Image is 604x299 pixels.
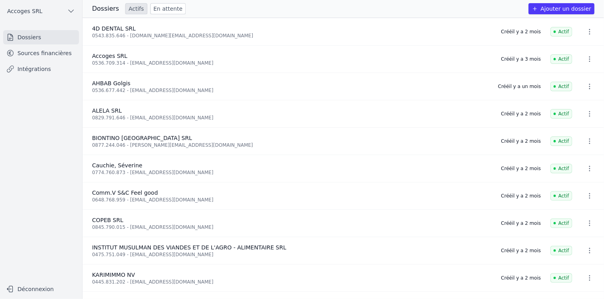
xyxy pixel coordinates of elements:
a: En attente [150,3,186,14]
span: Actif [550,82,572,91]
span: Accoges SRL [7,7,42,15]
a: Actifs [125,3,147,14]
span: Actif [550,273,572,283]
span: Actif [550,27,572,36]
div: 0774.760.873 - [EMAIL_ADDRESS][DOMAIN_NAME] [92,169,492,176]
div: 0829.791.646 - [EMAIL_ADDRESS][DOMAIN_NAME] [92,115,492,121]
div: Créé il y a 2 mois [501,111,541,117]
span: 4D DENTAL SRL [92,25,136,32]
h3: Dossiers [92,4,119,13]
div: Créé il y a 2 mois [501,220,541,226]
span: Actif [550,164,572,173]
button: Ajouter un dossier [529,3,594,14]
div: Créé il y a 2 mois [501,247,541,254]
div: Créé il y a 3 mois [501,56,541,62]
span: KARIMIMMO NV [92,272,135,278]
span: AHBAB Golgis [92,80,131,86]
div: 0445.831.202 - [EMAIL_ADDRESS][DOMAIN_NAME] [92,279,492,285]
div: 0536.709.314 - [EMAIL_ADDRESS][DOMAIN_NAME] [92,60,492,66]
div: Créé il y a 2 mois [501,165,541,172]
span: Actif [550,246,572,255]
span: Actif [550,109,572,119]
button: Accoges SRL [3,5,79,17]
span: Cauchie, Séverine [92,162,142,169]
div: 0877.244.046 - [PERSON_NAME][EMAIL_ADDRESS][DOMAIN_NAME] [92,142,492,148]
span: Actif [550,54,572,64]
div: Créé il y a 2 mois [501,138,541,144]
button: Déconnexion [3,283,79,295]
div: Créé il y a 2 mois [501,193,541,199]
div: 0845.790.015 - [EMAIL_ADDRESS][DOMAIN_NAME] [92,224,492,230]
a: Intégrations [3,62,79,76]
div: Créé il y a 2 mois [501,29,541,35]
span: Comm.V S&C Feel good [92,190,158,196]
a: Dossiers [3,30,79,44]
span: Actif [550,136,572,146]
span: Actif [550,191,572,201]
span: Accoges SRL [92,53,127,59]
div: 0475.751.049 - [EMAIL_ADDRESS][DOMAIN_NAME] [92,251,492,258]
span: COPEB SRL [92,217,123,223]
div: Créé il y a un mois [498,83,541,90]
div: 0543.835.646 - [DOMAIN_NAME][EMAIL_ADDRESS][DOMAIN_NAME] [92,33,492,39]
span: Actif [550,218,572,228]
div: 0536.677.442 - [EMAIL_ADDRESS][DOMAIN_NAME] [92,87,489,94]
a: Sources financières [3,46,79,60]
span: INSTITUT MUSULMAN DES VIANDES ET DE L'AGRO - ALIMENTAIRE SRL [92,244,286,251]
div: 0648.768.959 - [EMAIL_ADDRESS][DOMAIN_NAME] [92,197,492,203]
span: ALELA SRL [92,107,122,114]
div: Créé il y a 2 mois [501,275,541,281]
span: BIONTINO [GEOGRAPHIC_DATA] SRL [92,135,192,141]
